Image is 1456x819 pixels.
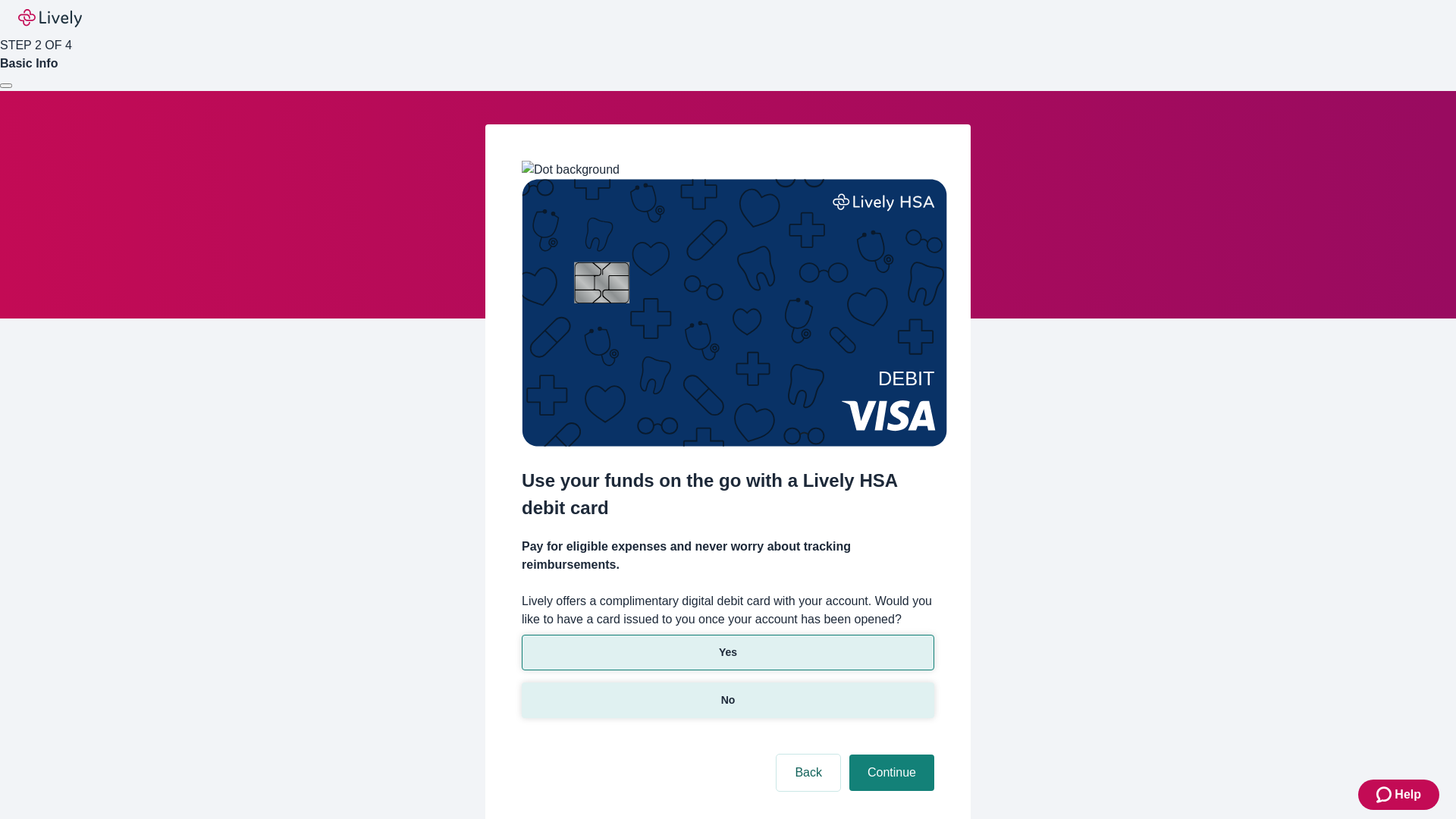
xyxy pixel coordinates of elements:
[719,645,737,661] p: Yes
[1376,786,1395,804] svg: Zendesk support icon
[522,635,934,670] button: Yes
[522,538,934,574] h4: Pay for eligible expenses and never worry about tracking reimbursements.
[522,179,947,447] img: Debit card
[522,592,934,629] label: Lively offers a complimentary digital debit card with your account. Would you like to have a card...
[18,9,82,27] img: Lively
[1395,786,1421,804] span: Help
[522,682,934,718] button: No
[777,755,840,791] button: Back
[522,161,620,179] img: Dot background
[522,467,934,522] h2: Use your funds on the go with a Lively HSA debit card
[849,755,934,791] button: Continue
[1358,780,1439,810] button: Zendesk support iconHelp
[721,692,736,708] p: No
